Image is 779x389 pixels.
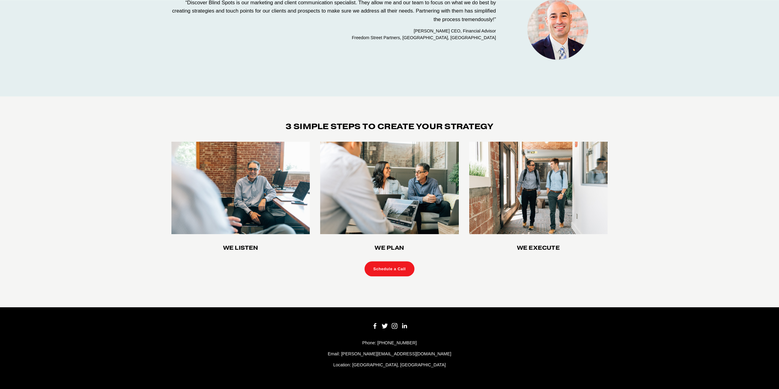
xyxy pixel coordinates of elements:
strong: We Plan [375,244,404,251]
p: Email: [PERSON_NAME][EMAIL_ADDRESS][DOMAIN_NAME] [99,350,680,357]
h3: 3 Simple Steps to Create your Strategy [171,122,608,131]
strong: We Listen [223,244,258,251]
a: Schedule a Call [365,261,414,276]
p: Location: [GEOGRAPHIC_DATA], [GEOGRAPHIC_DATA] [99,361,680,368]
a: Instagram [391,323,398,329]
a: Twitter [382,323,388,329]
p: Phone: [PHONE_NUMBER] [99,339,680,346]
a: LinkedIn [401,323,407,329]
a: Facebook [372,323,378,329]
p: [PERSON_NAME] CEO, Financial Advisor Freedom Street Partners, [GEOGRAPHIC_DATA], [GEOGRAPHIC_DATA] [171,28,496,42]
strong: We Execute [517,244,560,251]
